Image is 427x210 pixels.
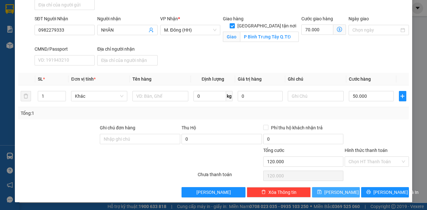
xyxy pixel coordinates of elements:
span: Giao [223,32,240,42]
input: Ngày giao [352,26,399,34]
div: Địa chỉ người nhận [97,45,157,53]
button: save[PERSON_NAME] [312,187,360,197]
span: plus [399,94,406,99]
input: Giao tận nơi [240,32,299,42]
div: Người nhận [97,15,157,22]
span: save [317,190,322,195]
span: Khác [75,91,123,101]
div: CMND/Passport [35,45,95,53]
span: Giá trị hàng [238,76,262,82]
span: Đơn vị tính [71,76,95,82]
span: Xóa Thông tin [268,189,297,196]
span: Tên hàng [132,76,151,82]
span: [PERSON_NAME] [196,189,231,196]
span: [PERSON_NAME] [324,189,359,196]
span: VP Nhận [160,16,178,21]
input: 0 [238,91,283,101]
div: Tổng: 1 [21,110,165,117]
button: deleteXóa Thông tin [247,187,311,197]
button: [PERSON_NAME] [182,187,245,197]
span: Thu Hộ [182,125,196,130]
span: kg [226,91,233,101]
span: Giao hàng [223,16,244,21]
span: [GEOGRAPHIC_DATA] tận nơi [235,22,299,29]
input: Cước giao hàng [301,25,333,35]
label: Cước giao hàng [301,16,333,21]
input: Địa chỉ của người nhận [97,55,157,65]
button: plus [399,91,406,101]
span: user-add [149,27,154,33]
span: SL [38,76,43,82]
span: Phí thu hộ khách nhận trả [268,124,325,131]
input: Ghi Chú [288,91,344,101]
span: Định lượng [202,76,224,82]
button: printer[PERSON_NAME] và In [361,187,409,197]
label: Ghi chú đơn hàng [100,125,135,130]
span: dollar-circle [337,27,342,32]
label: Hình thức thanh toán [345,148,388,153]
input: VD: Bàn, Ghế [132,91,188,101]
span: [PERSON_NAME] và In [373,189,419,196]
span: printer [366,190,371,195]
div: Chưa thanh toán [197,171,262,182]
div: SĐT Người Nhận [35,15,95,22]
span: Cước hàng [349,76,371,82]
th: Ghi chú [285,73,346,85]
label: Ngày giao [349,16,369,21]
span: delete [261,190,266,195]
span: M. Đông (HH) [164,25,216,35]
button: delete [21,91,31,101]
input: Ghi chú đơn hàng [100,134,180,144]
span: Tổng cước [263,148,284,153]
